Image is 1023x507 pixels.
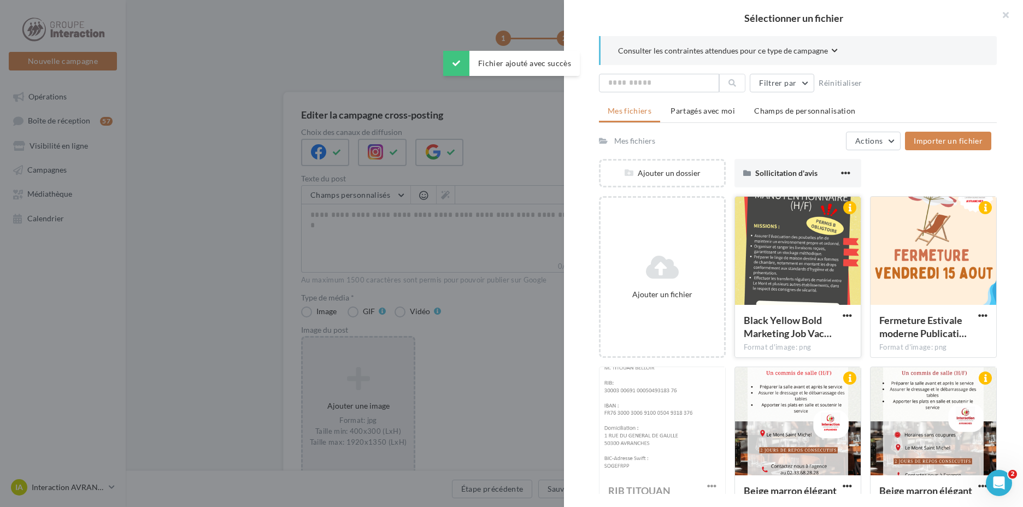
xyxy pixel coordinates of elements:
div: Ajouter un fichier [605,289,720,300]
span: Importer un fichier [914,136,983,145]
span: Fermeture Estivale moderne Publication Instagram [879,314,967,339]
span: 2 [1008,470,1017,479]
button: Importer un fichier [905,132,991,150]
button: Réinitialiser [814,76,867,90]
span: Mes fichiers [608,106,651,115]
span: Partagés avec moi [671,106,735,115]
button: Actions [846,132,901,150]
div: Format d'image: png [744,343,852,352]
button: Filtrer par [750,74,814,92]
h2: Sélectionner un fichier [581,13,1006,23]
div: Ajouter un dossier [601,168,724,179]
span: Black Yellow Bold Marketing Job Vacancy Poster [744,314,832,339]
span: Actions [855,136,883,145]
span: Consulter les contraintes attendues pour ce type de campagne [618,45,828,56]
div: Fichier ajouté avec succès [443,51,580,76]
span: Sollicitation d'avis [755,168,818,178]
button: Consulter les contraintes attendues pour ce type de campagne [618,45,838,58]
iframe: Intercom live chat [986,470,1012,496]
span: Champs de personnalisation [754,106,855,115]
div: Format d'image: png [879,343,987,352]
div: Mes fichiers [614,135,655,146]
